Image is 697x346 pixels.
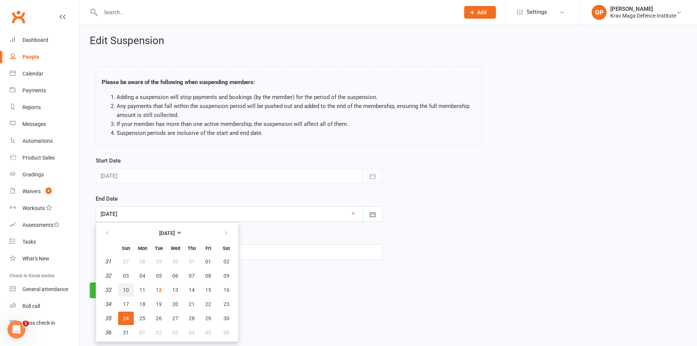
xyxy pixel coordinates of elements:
button: 10 [118,283,134,297]
span: 28 [139,259,145,265]
span: 29 [156,259,162,265]
a: Clubworx [9,7,28,26]
a: Product Sales [10,149,79,166]
button: 29 [200,312,216,325]
span: 21 [189,301,195,307]
small: Tuesday [155,245,163,251]
button: 12 [151,283,167,297]
div: General attendance [22,286,68,292]
button: 01 [135,326,150,339]
button: 25 [135,312,150,325]
button: 03 [118,269,134,282]
button: 31 [118,326,134,339]
a: Calendar [10,65,79,82]
strong: [DATE] [159,230,175,236]
span: 06 [172,273,178,279]
a: Dashboard [10,32,79,49]
a: General attendance kiosk mode [10,281,79,298]
button: 24 [118,312,134,325]
span: 28 [189,315,195,321]
span: 01 [205,259,211,265]
div: Assessments [22,222,59,228]
button: 17 [118,297,134,311]
button: 18 [135,297,150,311]
button: 04 [184,326,200,339]
span: 09 [223,273,229,279]
span: 16 [223,287,229,293]
button: 30 [217,312,236,325]
button: Add [464,6,496,19]
span: 04 [139,273,145,279]
em: 36 [105,329,111,336]
em: 35 [105,315,111,322]
span: 27 [123,259,129,265]
button: 02 [151,326,167,339]
em: 31 [105,258,111,265]
li: Any payments that fall within the suspension period will be pushed out and added to the end of th... [117,102,476,120]
span: 17 [123,301,129,307]
div: Reports [22,104,41,110]
li: If your member has more than one active membership, the suspension will affect all of them. [117,120,476,129]
span: Settings [527,4,547,21]
span: 26 [156,315,162,321]
button: 16 [217,283,236,297]
span: 07 [189,273,195,279]
a: Payments [10,82,79,99]
li: Adding a suspension will stop payments and bookings (by the member) for the period of the suspens... [117,93,476,102]
span: 10 [123,287,129,293]
button: 29 [151,255,167,268]
div: People [22,54,39,60]
em: 32 [105,272,111,279]
div: Payments [22,87,46,93]
span: 12 [156,287,162,293]
button: 21 [184,297,200,311]
button: 11 [135,283,150,297]
button: 28 [135,255,150,268]
span: 31 [123,330,129,336]
small: Monday [138,245,147,251]
span: 02 [156,330,162,336]
div: Krav Maga Defence Institute [610,12,676,19]
button: 06 [167,269,183,282]
span: 03 [123,273,129,279]
button: 04 [135,269,150,282]
a: What's New [10,250,79,267]
small: Thursday [188,245,196,251]
button: 05 [151,269,167,282]
span: 14 [189,287,195,293]
div: Roll call [22,303,40,309]
label: Start Date [96,156,121,165]
a: Tasks [10,234,79,250]
span: 04 [189,330,195,336]
span: 18 [139,301,145,307]
span: 19 [156,301,162,307]
button: 05 [200,326,216,339]
small: Saturday [223,245,230,251]
div: What's New [22,256,49,262]
span: 27 [172,315,178,321]
span: 24 [123,315,129,321]
a: Class kiosk mode [10,315,79,331]
small: Sunday [122,245,130,251]
small: Friday [206,245,211,251]
span: 15 [205,287,211,293]
button: 02 [217,255,236,268]
label: End Date [96,194,118,203]
button: 30 [167,255,183,268]
a: Automations [10,133,79,149]
div: Calendar [22,71,43,77]
input: Search... [98,7,454,18]
em: 34 [105,301,111,308]
div: Product Sales [22,155,55,161]
a: Workouts [10,200,79,217]
span: 4 [46,188,52,194]
span: 29 [205,315,211,321]
button: Continue [90,282,135,298]
button: 15 [200,283,216,297]
a: Reports [10,99,79,116]
input: Reason [96,244,383,260]
div: Workouts [22,205,45,211]
div: Automations [22,138,53,144]
span: 31 [189,259,195,265]
span: 25 [139,315,145,321]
